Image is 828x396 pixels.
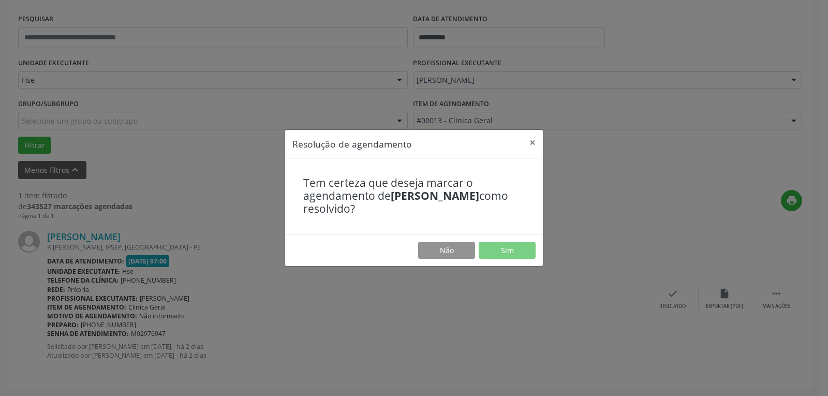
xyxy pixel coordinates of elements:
button: Sim [479,242,536,259]
h4: Tem certeza que deseja marcar o agendamento de como resolvido? [303,177,525,216]
button: Não [418,242,475,259]
h5: Resolução de agendamento [292,137,412,151]
b: [PERSON_NAME] [391,188,479,203]
button: Close [522,130,543,155]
